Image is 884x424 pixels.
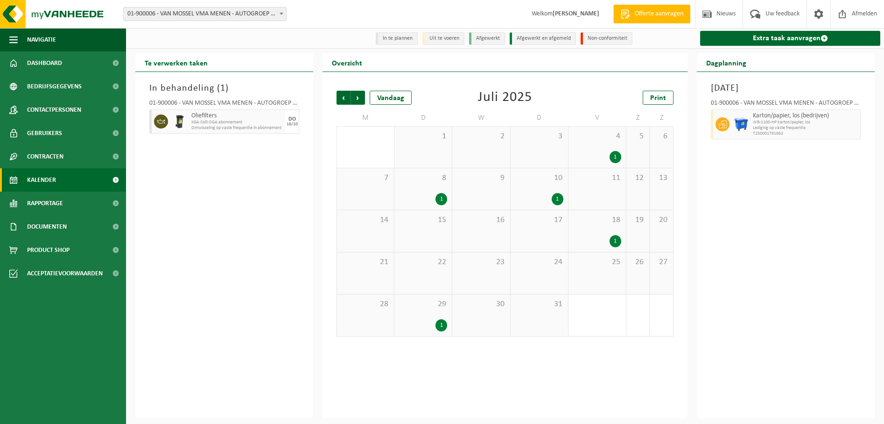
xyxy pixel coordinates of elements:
[399,173,447,183] span: 8
[697,53,756,72] h2: Dagplanning
[452,109,510,126] td: W
[394,109,452,126] td: D
[149,100,299,109] div: 01-900006 - VAN MOSSEL VMA MENEN - AUTOGROEP SERVAYGE - MENEN
[510,32,576,45] li: Afgewerkt en afgemeld
[27,238,70,262] span: Product Shop
[173,115,187,129] img: WB-0240-HPE-BK-01
[643,91,674,105] a: Print
[288,116,296,122] div: DO
[191,112,283,120] span: Oliefilters
[337,91,351,105] span: Vorige
[27,98,81,122] span: Contactpersonen
[342,299,389,309] span: 28
[515,215,563,225] span: 17
[515,299,563,309] span: 31
[27,28,56,51] span: Navigatie
[287,122,298,127] div: 16/10
[613,5,690,23] a: Offerte aanvragen
[376,32,418,45] li: In te plannen
[573,173,621,183] span: 11
[342,215,389,225] span: 14
[631,131,645,142] span: 5
[351,91,365,105] span: Volgende
[342,173,389,183] span: 7
[515,131,563,142] span: 3
[149,81,299,95] h3: In behandeling ( )
[631,215,645,225] span: 19
[753,131,858,137] span: T250001781662
[27,168,56,192] span: Kalender
[422,32,464,45] li: Uit te voeren
[399,257,447,267] span: 22
[568,109,626,126] td: V
[27,192,63,215] span: Rapportage
[399,131,447,142] span: 1
[337,109,394,126] td: M
[553,10,599,17] strong: [PERSON_NAME]
[123,7,287,21] span: 01-900006 - VAN MOSSEL VMA MENEN - AUTOGROEP SERVAYGE - MENEN
[650,94,666,102] span: Print
[191,120,283,125] span: KGA Colli OGA abonnement
[573,131,621,142] span: 4
[753,120,858,125] span: WB-1100-HP karton/papier, los
[435,319,447,331] div: 1
[457,257,505,267] span: 23
[27,75,82,98] span: Bedrijfsgegevens
[124,7,286,21] span: 01-900006 - VAN MOSSEL VMA MENEN - AUTOGROEP SERVAYGE - MENEN
[191,125,283,131] span: Omwisseling op vaste frequentie in abonnement
[573,257,621,267] span: 25
[323,53,372,72] h2: Overzicht
[457,215,505,225] span: 16
[654,215,668,225] span: 20
[135,53,217,72] h2: Te verwerken taken
[469,32,505,45] li: Afgewerkt
[581,32,632,45] li: Non-conformiteit
[631,173,645,183] span: 12
[610,151,621,163] div: 1
[342,257,389,267] span: 21
[711,100,861,109] div: 01-900006 - VAN MOSSEL VMA MENEN - AUTOGROEP SERVAYGE - MENEN
[753,112,858,120] span: Karton/papier, los (bedrijven)
[515,257,563,267] span: 24
[457,299,505,309] span: 30
[552,193,563,205] div: 1
[700,31,880,46] a: Extra taak aanvragen
[370,91,412,105] div: Vandaag
[654,131,668,142] span: 6
[478,91,532,105] div: Juli 2025
[511,109,568,126] td: D
[27,215,67,238] span: Documenten
[610,235,621,247] div: 1
[573,215,621,225] span: 18
[753,125,858,131] span: Lediging op vaste frequentie
[27,262,103,285] span: Acceptatievoorwaarden
[632,9,686,19] span: Offerte aanvragen
[654,173,668,183] span: 13
[220,84,225,93] span: 1
[457,173,505,183] span: 9
[435,193,447,205] div: 1
[626,109,650,126] td: Z
[27,122,62,145] span: Gebruikers
[650,109,674,126] td: Z
[399,299,447,309] span: 29
[515,173,563,183] span: 10
[457,131,505,142] span: 2
[27,145,63,168] span: Contracten
[27,51,62,75] span: Dashboard
[711,81,861,95] h3: [DATE]
[399,215,447,225] span: 15
[734,117,748,131] img: WB-1100-HPE-BE-01
[631,257,645,267] span: 26
[654,257,668,267] span: 27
